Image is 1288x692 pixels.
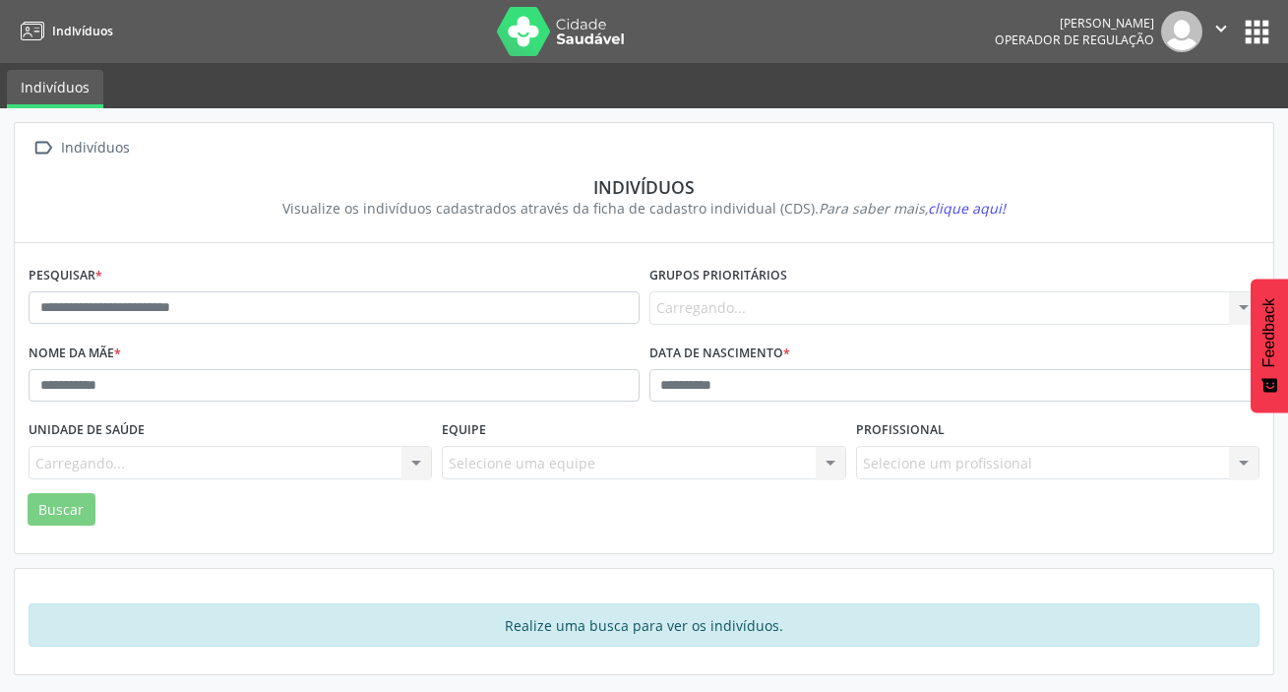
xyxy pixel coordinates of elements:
[57,134,133,162] div: Indivíduos
[1240,15,1274,49] button: apps
[649,339,790,369] label: Data de nascimento
[1251,279,1288,412] button: Feedback - Mostrar pesquisa
[928,199,1006,218] span: clique aqui!
[29,339,121,369] label: Nome da mãe
[29,134,133,162] a:  Indivíduos
[28,493,95,527] button: Buscar
[649,261,787,291] label: Grupos prioritários
[819,199,1006,218] i: Para saber mais,
[1260,298,1278,367] span: Feedback
[995,31,1154,48] span: Operador de regulação
[856,415,945,446] label: Profissional
[29,134,57,162] i: 
[29,261,102,291] label: Pesquisar
[1202,11,1240,52] button: 
[29,415,145,446] label: Unidade de saúde
[52,23,113,39] span: Indivíduos
[14,15,113,47] a: Indivíduos
[1210,18,1232,39] i: 
[995,15,1154,31] div: [PERSON_NAME]
[7,70,103,108] a: Indivíduos
[42,176,1246,198] div: Indivíduos
[442,415,486,446] label: Equipe
[1161,11,1202,52] img: img
[42,198,1246,219] div: Visualize os indivíduos cadastrados através da ficha de cadastro individual (CDS).
[29,603,1259,647] div: Realize uma busca para ver os indivíduos.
